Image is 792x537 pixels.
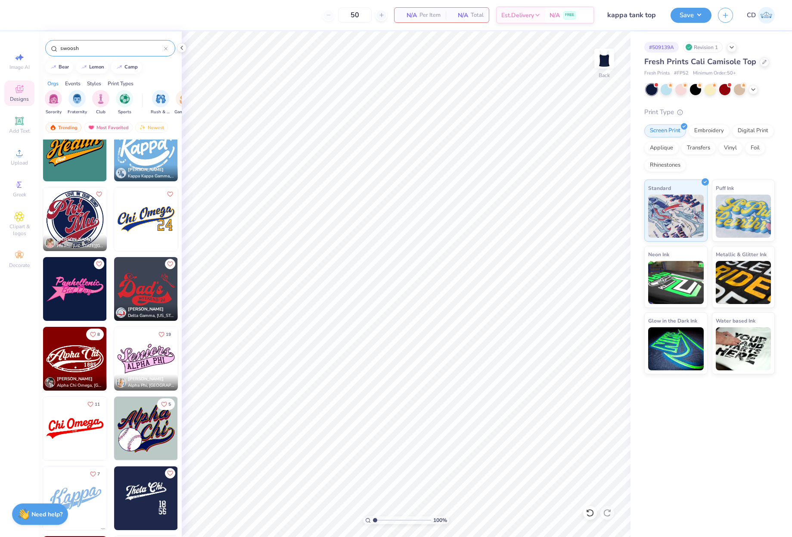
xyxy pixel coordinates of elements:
img: Club Image [96,94,106,104]
button: filter button [174,90,194,115]
span: Minimum Order: 50 + [693,70,736,77]
button: filter button [151,90,171,115]
img: Fraternity Image [72,94,82,104]
span: Rush & Bid [151,109,171,115]
span: Image AI [9,64,30,71]
span: Sports [118,109,131,115]
span: Designs [10,96,29,102]
span: [PERSON_NAME] [128,167,164,173]
span: Fresh Prints [644,70,670,77]
img: e6ccfe36-8a21-43bf-96b2-303a9eb9d778 [43,187,107,251]
button: filter button [116,90,133,115]
span: 100 % [433,516,447,524]
input: Try "Alpha" [59,44,164,53]
span: Alpha Chi Omega, [GEOGRAPHIC_DATA][US_STATE] [57,382,103,389]
img: Avatar [116,377,126,388]
button: Like [165,259,175,269]
div: Print Type [644,107,775,117]
button: Like [165,468,175,478]
div: filter for Game Day [174,90,194,115]
img: Avatar [45,238,55,248]
div: filter for Sports [116,90,133,115]
img: Avatar [45,377,55,388]
img: Standard [648,195,704,238]
span: Puff Ink [716,183,734,192]
img: trending.gif [50,124,56,130]
span: 7 [97,472,100,476]
input: Untitled Design [601,6,664,24]
button: bear [45,61,73,74]
img: Avatar [116,168,126,178]
img: 8bac39f9-9e43-4e7b-a5ff-42511356261a [43,397,107,460]
img: 73bb770c-cfdc-4ceb-be46-78c214bb9089 [114,187,178,251]
span: Add Text [9,127,30,134]
img: fa3229c9-7f99-4c5f-8ef3-dd2c97ae8c1b [177,187,241,251]
div: Events [65,80,81,87]
span: Per Item [419,11,441,20]
button: filter button [45,90,62,115]
img: 0e7b4aac-9466-41e0-86d6-b7a51c857662 [114,257,178,321]
img: 90369157-5bde-4e97-b9aa-48253601a915 [114,118,178,181]
span: N/A [451,11,468,20]
img: Neon Ink [648,261,704,304]
button: camp [111,61,142,74]
span: Metallic & Glitter Ink [716,250,767,259]
button: Like [94,189,104,199]
img: Back [596,50,613,67]
div: bear [59,65,69,69]
span: Fresh Prints Cali Camisole Top [644,56,756,67]
button: Like [155,329,175,340]
span: Club [96,109,106,115]
img: Metallic & Glitter Ink [716,261,771,304]
img: 7f8b7dc4-89cc-4009-afd7-20a274a0c52f [106,466,170,530]
div: lemon [89,65,104,69]
span: Alpha Phi, [GEOGRAPHIC_DATA][US_STATE] [128,382,174,389]
img: 629552f7-aa42-4491-8dd3-a0eaf0ad45cf [114,397,178,460]
span: 19 [166,332,171,337]
div: Transfers [681,142,716,155]
div: Foil [745,142,765,155]
img: 674bf51a-3cf0-4d8b-a155-141d1f291fb3 [177,327,241,391]
img: Cedric Diasanta [758,7,775,24]
img: 058c6c8e-7d20-4092-9138-18241d2618fa [106,187,170,251]
div: Rhinestones [644,159,686,172]
strong: Need help? [31,510,62,518]
img: trend_line.gif [50,65,57,70]
span: Kappa Kappa Gamma, [GEOGRAPHIC_DATA][US_STATE] [128,173,174,180]
span: Game Day [174,109,194,115]
div: Orgs [47,80,59,87]
img: Rush & Bid Image [156,94,166,104]
span: Delta Gamma, [US_STATE][GEOGRAPHIC_DATA] Bloomington [128,313,174,319]
div: Print Types [108,80,134,87]
span: CD [747,10,756,20]
button: Like [84,398,104,410]
div: camp [124,65,138,69]
span: Fraternity [68,109,87,115]
button: Like [86,468,104,480]
button: Like [94,259,104,269]
span: Est. Delivery [501,11,534,20]
span: Sorority [46,109,62,115]
div: filter for Club [92,90,109,115]
img: Sports Image [120,94,130,104]
span: [PERSON_NAME] [57,236,93,242]
img: f718ca36-df8e-4df9-9c39-70acf49bb91e [177,397,241,460]
span: 11 [95,402,100,407]
img: f3fb22dd-3cd6-4753-a4b8-ced699578e28 [177,118,241,181]
button: Like [86,329,104,340]
span: Greek [13,191,26,198]
img: Glow in the Dark Ink [648,327,704,370]
img: 5a7f4144-b1d1-4f40-a0f3-60a155b275d5 [43,327,107,391]
span: [PERSON_NAME] [128,376,164,382]
div: Revision 1 [683,42,723,53]
img: Water based Ink [716,327,771,370]
div: Trending [46,122,81,133]
button: filter button [68,90,87,115]
div: filter for Rush & Bid [151,90,171,115]
div: Digital Print [732,124,774,137]
span: Phi Mu, [US_STATE][GEOGRAPHIC_DATA] [57,243,103,249]
img: 3969d06b-8034-4758-b34e-2b5099639731 [43,118,107,181]
img: Sorority Image [49,94,59,104]
div: filter for Sorority [45,90,62,115]
img: 08cb5262-6037-41d8-9813-039ed9bf2fa0 [177,466,241,530]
